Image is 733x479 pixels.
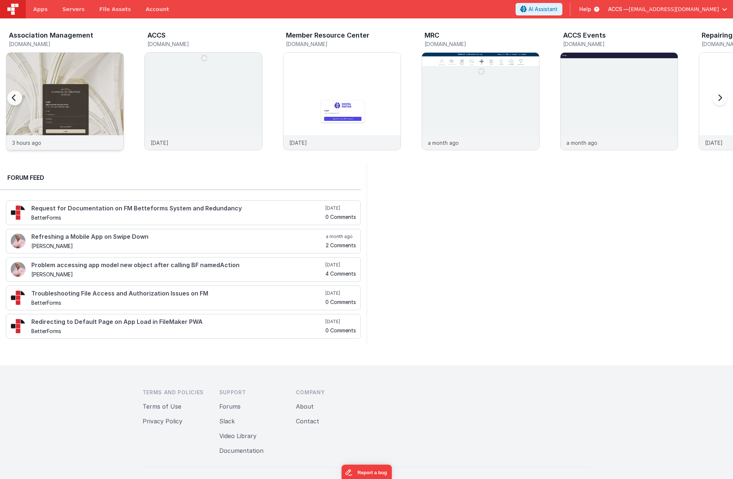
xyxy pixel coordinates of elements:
[219,431,256,440] button: Video Library
[100,6,131,13] span: File Assets
[6,286,361,310] a: Troubleshooting File Access and Authorization Issues on FM BetterForms [DATE] 0 Comments
[11,290,25,305] img: 295_2.png
[629,6,719,13] span: [EMAIL_ADDRESS][DOMAIN_NAME]
[428,139,459,147] p: a month ago
[579,6,591,13] span: Help
[219,402,241,411] button: Forums
[219,389,284,396] h3: Support
[286,41,401,47] h5: [DOMAIN_NAME]
[528,6,558,13] span: AI Assistant
[147,41,262,47] h5: [DOMAIN_NAME]
[6,200,361,225] a: Request for Documentation on FM Betteforms System and Redundancy BetterForms [DATE] 0 Comments
[566,139,597,147] p: a month ago
[31,328,324,334] h5: BetterForms
[11,205,25,220] img: 295_2.png
[11,319,25,333] img: 295_2.png
[31,205,324,212] h4: Request for Documentation on FM Betteforms System and Redundancy
[9,32,93,39] h3: Association Management
[31,319,324,325] h4: Redirecting to Default Page on App Load in FileMaker PWA
[326,234,356,239] h5: a month ago
[9,41,124,47] h5: [DOMAIN_NAME]
[325,299,356,305] h5: 0 Comments
[325,214,356,220] h5: 0 Comments
[6,314,361,339] a: Redirecting to Default Page on App Load in FileMaker PWA BetterForms [DATE] 0 Comments
[143,403,181,410] a: Terms of Use
[151,139,168,147] p: [DATE]
[296,389,361,396] h3: Company
[33,6,48,13] span: Apps
[31,243,324,249] h5: [PERSON_NAME]
[608,6,727,13] button: ACCS — [EMAIL_ADDRESS][DOMAIN_NAME]
[147,32,165,39] h3: ACCS
[31,290,324,297] h4: Troubleshooting File Access and Authorization Issues on FM
[325,290,356,296] h5: [DATE]
[325,262,356,268] h5: [DATE]
[326,242,356,248] h5: 2 Comments
[6,229,361,254] a: Refreshing a Mobile App on Swipe Down [PERSON_NAME] a month ago 2 Comments
[219,446,263,455] button: Documentation
[325,271,356,276] h5: 4 Comments
[31,272,324,277] h5: [PERSON_NAME]
[11,234,25,248] img: 411_2.png
[325,205,356,211] h5: [DATE]
[608,6,629,13] span: ACCS —
[296,402,314,411] button: About
[563,32,606,39] h3: ACCS Events
[563,41,678,47] h5: [DOMAIN_NAME]
[11,262,25,277] img: 411_2.png
[289,139,307,147] p: [DATE]
[6,257,361,282] a: Problem accessing app model new object after calling BF namedAction [PERSON_NAME] [DATE] 4 Comments
[425,41,540,47] h5: [DOMAIN_NAME]
[325,328,356,333] h5: 0 Comments
[219,417,235,425] a: Slack
[31,262,324,269] h4: Problem accessing app model new object after calling BF namedAction
[31,215,324,220] h5: BetterForms
[296,417,319,426] button: Contact
[325,319,356,325] h5: [DATE]
[31,234,324,240] h4: Refreshing a Mobile App on Swipe Down
[143,417,182,425] a: Privacy Policy
[286,32,369,39] h3: Member Resource Center
[31,300,324,305] h5: BetterForms
[296,403,314,410] a: About
[62,6,84,13] span: Servers
[7,173,353,182] h2: Forum Feed
[143,389,207,396] h3: Terms and Policies
[516,3,562,15] button: AI Assistant
[219,417,235,426] button: Slack
[425,32,439,39] h3: MRC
